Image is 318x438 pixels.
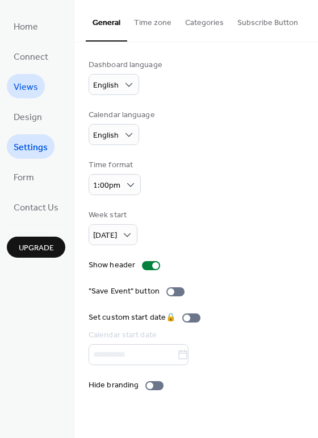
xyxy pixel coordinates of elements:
span: Form [14,169,34,187]
a: Contact Us [7,195,65,219]
span: [DATE] [93,228,117,243]
span: Design [14,109,42,126]
span: Connect [14,48,48,66]
div: Time format [89,159,139,171]
a: Design [7,104,49,129]
a: Connect [7,44,55,68]
a: Form [7,164,41,189]
div: Hide branding [89,379,139,391]
span: Contact Us [14,199,58,217]
div: Calendar language [89,109,155,121]
button: Upgrade [7,237,65,258]
div: Show header [89,259,135,271]
a: Home [7,14,45,38]
span: Settings [14,139,48,156]
a: Settings [7,134,55,159]
a: Views [7,74,45,98]
span: English [93,128,119,143]
span: 1:00pm [93,178,120,193]
div: "Save Event" button [89,286,160,297]
span: Home [14,18,38,36]
span: Upgrade [19,242,54,254]
div: Dashboard language [89,59,162,71]
span: English [93,78,119,93]
span: Views [14,78,38,96]
div: Week start [89,209,135,221]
